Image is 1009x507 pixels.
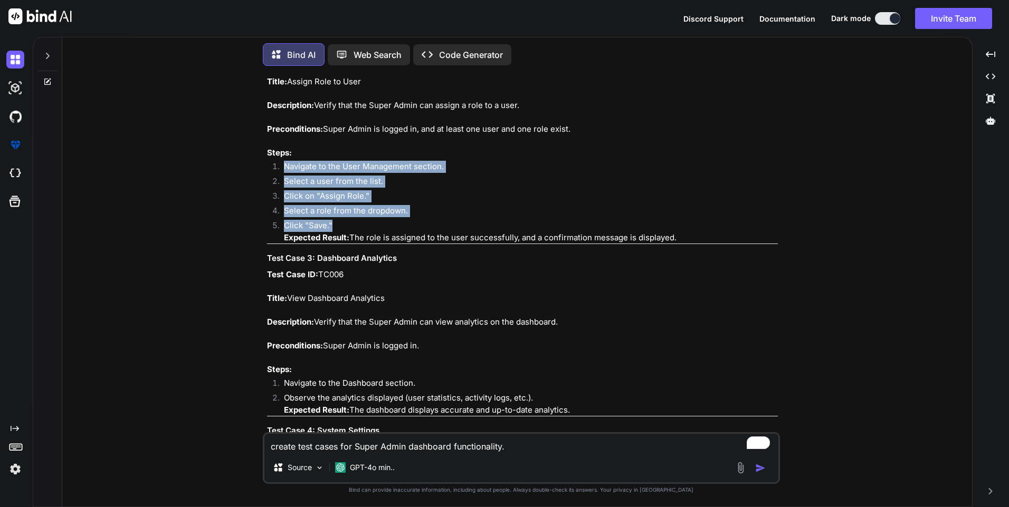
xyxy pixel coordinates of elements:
p: Bind can provide inaccurate information, including about people. Always double-check its answers.... [263,486,780,494]
img: Pick Models [315,463,324,472]
span: Documentation [759,14,815,23]
img: icon [755,463,766,473]
p: Code Generator [439,48,503,61]
img: attachment [735,462,747,474]
h3: Test Case 3: Dashboard Analytics [267,252,778,265]
span: Discord Support [683,14,744,23]
strong: Test Case ID: [267,269,318,279]
button: Invite Team [915,8,992,29]
li: Select a user from the list. [275,175,778,190]
span: Dark mode [831,13,871,24]
img: settings [6,460,24,478]
button: Documentation [759,13,815,24]
img: darkChat [6,51,24,69]
img: cloudideIcon [6,164,24,182]
strong: Preconditions: [267,340,323,350]
button: Discord Support [683,13,744,24]
h3: Test Case 4: System Settings [267,425,778,437]
p: TC006 View Dashboard Analytics Verify that the Super Admin can view analytics on the dashboard. S... [267,269,778,376]
li: Navigate to the Dashboard section. [275,377,778,392]
strong: Expected Result: [284,232,349,242]
img: Bind AI [8,8,72,24]
strong: Expected Result: [284,405,349,415]
strong: Steps: [267,364,292,374]
p: TC005 Assign Role to User Verify that the Super Admin can assign a role to a user. Super Admin is... [267,52,778,159]
textarea: To enrich screen reader interactions, please activate Accessibility in Grammarly extension settings [264,434,778,453]
p: Web Search [354,48,402,61]
img: githubDark [6,108,24,125]
strong: Steps: [267,148,292,158]
strong: Description: [267,317,314,327]
strong: Preconditions: [267,124,323,134]
strong: Description: [267,100,314,110]
li: Click "Save." The role is assigned to the user successfully, and a confirmation message is displa... [275,220,778,243]
li: Select a role from the dropdown. [275,205,778,220]
img: premium [6,136,24,154]
p: Source [288,462,312,473]
li: Click on "Assign Role." [275,190,778,205]
p: GPT-4o min.. [350,462,395,473]
img: GPT-4o mini [335,462,346,473]
li: Navigate to the User Management section. [275,161,778,175]
strong: Title: [267,76,287,86]
strong: Title: [267,293,287,303]
p: Bind AI [287,48,316,61]
img: darkAi-studio [6,79,24,97]
li: Observe the analytics displayed (user statistics, activity logs, etc.). The dashboard displays ac... [275,392,778,416]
